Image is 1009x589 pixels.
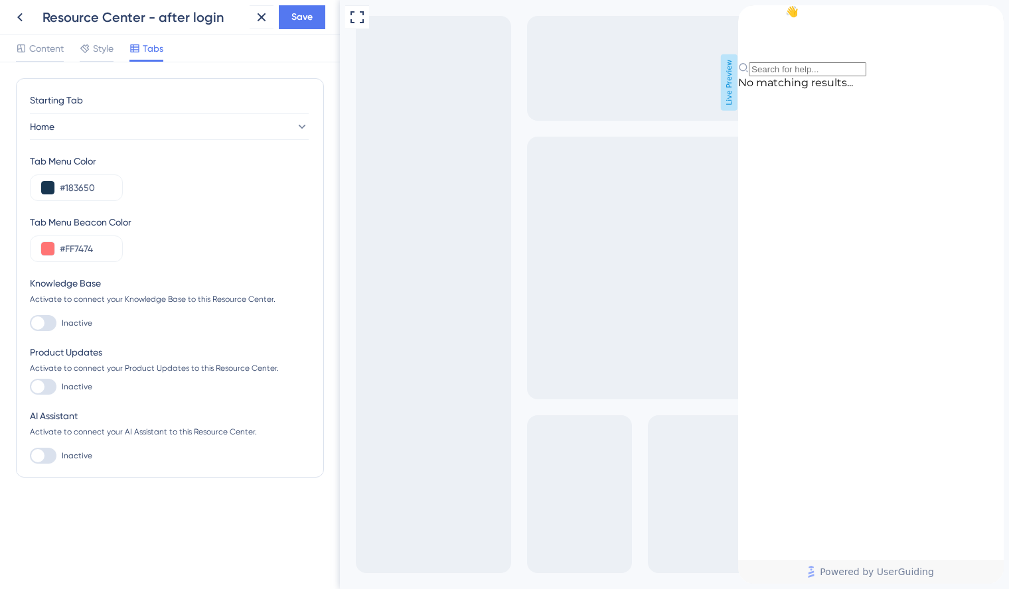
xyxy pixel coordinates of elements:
[30,363,310,373] div: Activate to connect your Product Updates to this Resource Center.
[291,9,313,25] span: Save
[30,92,83,108] span: Starting Tab
[30,426,310,437] div: Activate to connect your AI Assistant to this Resource Center.
[30,113,309,140] button: Home
[381,54,398,111] span: Live Preview
[134,7,138,17] div: 3
[62,450,92,461] span: Inactive
[31,3,125,19] span: Do you need help?
[62,381,92,392] span: Inactive
[30,344,310,360] div: Product Updates
[30,119,54,135] span: Home
[82,558,196,574] span: Powered by UserGuiding
[93,40,114,56] span: Style
[30,214,310,230] div: Tab Menu Beacon Color
[143,40,163,56] span: Tabs
[30,275,310,291] div: Knowledge Base
[42,8,244,27] div: Resource Center - after login
[30,153,310,169] div: Tab Menu Color
[30,294,310,304] div: Activate to connect your Knowledge Base to this Resource Center.
[11,57,128,71] input: Search for help...
[30,408,310,424] div: AI Assistant
[279,5,325,29] button: Save
[62,318,92,328] span: Inactive
[29,40,64,56] span: Content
